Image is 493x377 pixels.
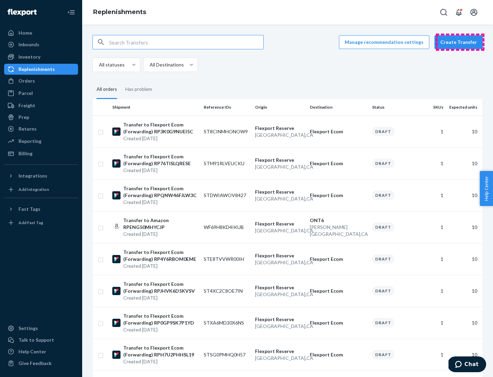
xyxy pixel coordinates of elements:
input: All statuses [98,61,99,68]
div: Returns [18,125,37,132]
th: Reference IDs [201,99,252,115]
p: Flexport Ecom [310,319,367,326]
td: ST4XC2C8OE7IN [201,275,252,307]
p: Created [DATE] [123,167,198,174]
a: Replenishments [93,8,146,16]
a: Home [4,27,78,38]
p: [PERSON_NAME][GEOGRAPHIC_DATA] , CA [310,224,367,238]
p: Transfer to Flexport Ecom (Forwarding) RP76TISLQRESE [123,153,198,167]
td: 10 [446,275,483,307]
th: Origin [252,99,307,115]
td: 10 [446,179,483,211]
a: Reporting [4,136,78,147]
p: Transfer to Flexport Ecom (Forwarding) RP4Y6RBOM0EME [123,249,198,263]
a: Parcel [4,88,78,99]
td: 1 [420,179,446,211]
td: 10 [446,115,483,147]
button: Open Search Box [437,5,451,19]
div: Integrations [18,172,47,179]
div: Talk to Support [18,337,54,343]
p: [GEOGRAPHIC_DATA] , CA [255,227,304,234]
th: Expected units [446,99,483,115]
a: Add Fast Tag [4,217,78,228]
button: Close Navigation [64,5,78,19]
td: 10 [446,211,483,243]
p: [GEOGRAPHIC_DATA] , CA [255,259,304,266]
p: Transfer to Flexport Ecom (Forwarding) RP0GP9SK7P1YD [123,313,198,326]
div: Add Integration [18,186,49,192]
a: Orders [4,75,78,86]
button: Talk to Support [4,335,78,345]
div: Inventory [18,53,40,60]
td: 1 [420,339,446,370]
p: Flexport Reserve [255,252,304,259]
div: Fast Tags [18,206,40,212]
div: Draft [372,350,394,359]
p: Flexport Reserve [255,220,304,227]
div: Has problem [125,80,152,98]
a: Settings [4,323,78,334]
th: Shipment [110,99,201,115]
td: 1 [420,211,446,243]
div: Orders [18,77,35,84]
button: Open notifications [452,5,466,19]
div: Draft [372,254,394,264]
p: Transfer to Flexport Ecom (Forwarding) RPQNW46FJLW3C [123,185,198,199]
div: Settings [18,325,38,332]
th: Destination [307,99,369,115]
td: STSG0PMHQ0H57 [201,339,252,370]
a: Replenishments [4,64,78,75]
td: STM91RLVEUCKU [201,147,252,179]
button: Open account menu [467,5,481,19]
a: Billing [4,148,78,159]
div: Draft [372,191,394,200]
td: 10 [446,307,483,339]
td: 1 [420,275,446,307]
p: Created [DATE] [123,358,198,365]
div: Draft [372,318,394,327]
p: [GEOGRAPHIC_DATA] , CA [255,195,304,202]
p: Flexport Reserve [255,157,304,163]
p: Created [DATE] [123,199,198,206]
div: Draft [372,127,394,136]
p: Created [DATE] [123,231,198,238]
p: Flexport Reserve [255,188,304,195]
a: Add Integration [4,184,78,195]
p: Created [DATE] [123,263,198,269]
div: All orders [97,80,117,99]
div: Inbounds [18,41,39,48]
div: Draft [372,222,394,232]
div: Home [18,29,32,36]
input: All Destinations [149,61,150,68]
td: STDWIAWOV8427 [201,179,252,211]
td: STXA6MD30X6NS [201,307,252,339]
p: Flexport Reserve [255,316,304,323]
p: Created [DATE] [123,326,198,333]
button: Give Feedback [4,358,78,369]
a: Prep [4,112,78,123]
a: Create Transfer [434,35,483,49]
a: Returns [4,123,78,134]
td: 10 [446,243,483,275]
a: Inventory [4,51,78,62]
p: Flexport Ecom [310,192,367,199]
p: Flexport Reserve [255,348,304,355]
p: Transfer to Flexport Ecom (Forwarding) RPJHVK6D5KVSV [123,281,198,294]
input: Search Transfers [109,35,263,49]
td: 1 [420,115,446,147]
iframe: Opens a widget where you can chat to one of our agents [448,356,486,374]
ol: breadcrumbs [88,2,152,22]
div: All statuses [99,61,125,68]
div: All Destinations [150,61,184,68]
button: Help Center [480,171,493,206]
div: Draft [372,159,394,168]
button: Integrations [4,170,78,181]
div: Freight [18,102,35,109]
p: Flexport Reserve [255,284,304,291]
a: Help Center [4,346,78,357]
p: Flexport Ecom [310,351,367,358]
p: Created [DATE] [123,135,198,142]
div: Replenishments [18,66,55,73]
p: Flexport Ecom [310,160,367,167]
td: 10 [446,339,483,370]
